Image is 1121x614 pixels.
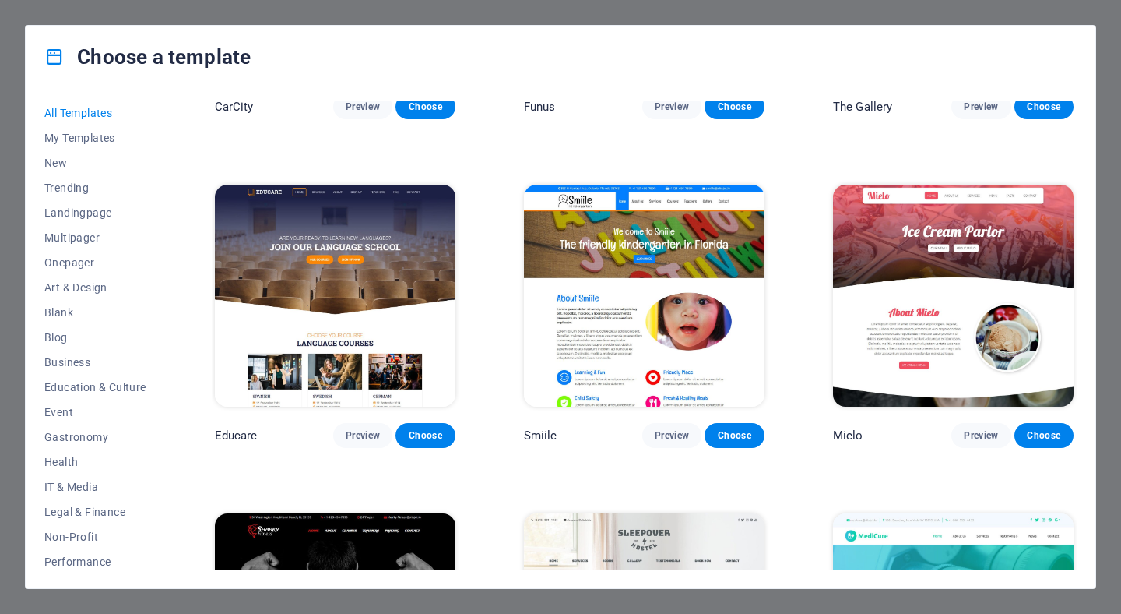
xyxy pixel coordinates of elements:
span: Choose [408,429,442,442]
span: Non-Profit [44,531,146,543]
button: Trending [44,175,146,200]
span: IT & Media [44,481,146,493]
button: Gastronomy [44,425,146,450]
button: Business [44,350,146,375]
button: Blog [44,325,146,350]
span: Education & Culture [44,381,146,393]
span: Choose [1027,429,1061,442]
span: New [44,157,146,169]
span: My Templates [44,132,146,144]
button: Preview [333,94,392,119]
button: Preview [642,423,701,448]
span: All Templates [44,107,146,119]
span: Choose [717,429,751,442]
button: Preview [951,94,1010,119]
span: Event [44,406,146,418]
button: Onepager [44,250,146,275]
span: Health [44,456,146,468]
span: Preview [964,101,998,113]
button: Blank [44,300,146,325]
span: Business [44,356,146,369]
p: CarCity [215,99,254,115]
button: Multipager [44,225,146,250]
button: Education & Culture [44,375,146,400]
button: Non-Profit [44,524,146,549]
button: Preview [333,423,392,448]
button: Landingpage [44,200,146,225]
span: Preview [346,429,380,442]
button: Choose [1014,94,1074,119]
p: The Gallery [833,99,893,115]
span: Trending [44,182,146,194]
button: All Templates [44,101,146,125]
span: Preview [346,101,380,113]
span: Onepager [44,256,146,269]
button: Performance [44,549,146,574]
span: Gastronomy [44,431,146,443]
p: Mielo [833,428,863,443]
button: Choose [705,94,764,119]
span: Preview [964,429,998,442]
button: New [44,150,146,175]
button: IT & Media [44,475,146,499]
p: Educare [215,428,258,443]
span: Art & Design [44,281,146,294]
img: Smiile [524,185,764,407]
button: Choose [1014,423,1074,448]
button: Health [44,450,146,475]
img: Mielo [833,185,1074,407]
span: Preview [655,101,689,113]
p: Smiile [524,428,557,443]
span: Choose [408,101,442,113]
button: Choose [705,423,764,448]
span: Choose [1027,101,1061,113]
button: My Templates [44,125,146,150]
button: Preview [951,423,1010,448]
img: Educare [215,185,455,407]
button: Choose [395,94,455,119]
button: Preview [642,94,701,119]
button: Event [44,400,146,425]
button: Legal & Finance [44,499,146,524]
span: Blank [44,306,146,319]
span: Landingpage [44,206,146,219]
p: Funus [524,99,556,115]
span: Preview [655,429,689,442]
span: Performance [44,556,146,568]
span: Blog [44,331,146,344]
button: Art & Design [44,275,146,300]
span: Legal & Finance [44,506,146,518]
span: Multipager [44,231,146,244]
span: Choose [717,101,751,113]
h4: Choose a template [44,44,251,69]
button: Choose [395,423,455,448]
